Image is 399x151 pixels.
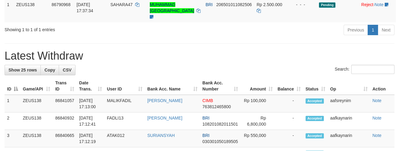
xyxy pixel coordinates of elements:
[147,133,175,138] a: SURIANSYAH
[240,95,275,112] td: Rp 100,000
[202,122,238,127] span: Copy 108201082011501 to clipboard
[5,130,20,147] td: 3
[104,130,145,147] td: ATAK012
[373,116,382,120] a: Note
[51,2,70,7] span: 86790968
[275,95,303,112] td: -
[202,133,209,138] span: BRI
[378,25,394,35] a: Next
[335,65,394,74] label: Search:
[5,77,20,95] th: ID: activate to sort column descending
[20,130,53,147] td: ZEUS138
[306,133,324,138] span: Accepted
[291,2,314,8] div: - - -
[77,77,104,95] th: Date Trans.: activate to sort column ascending
[59,65,75,75] a: CSV
[5,65,41,75] a: Show 25 rows
[319,2,335,8] span: Pending
[5,112,20,130] td: 2
[202,98,213,103] span: CIMB
[202,116,209,120] span: BRI
[9,68,37,72] span: Show 25 rows
[40,65,59,75] a: Copy
[344,25,368,35] a: Previous
[303,77,328,95] th: Status: activate to sort column ascending
[77,2,93,13] span: [DATE] 17:37:34
[77,95,104,112] td: [DATE] 17:13:00
[306,98,324,104] span: Accepted
[147,98,182,103] a: [PERSON_NAME]
[104,77,145,95] th: User ID: activate to sort column ascending
[110,2,133,7] span: SAHARA47
[5,24,162,33] div: Showing 1 to 1 of 1 entries
[216,2,252,7] span: Copy 206501011082506 to clipboard
[351,65,394,74] input: Search:
[368,25,378,35] a: 1
[328,112,370,130] td: aafkaynarin
[240,130,275,147] td: Rp 550,000
[257,2,282,7] span: Rp 2.500.000
[375,2,384,7] a: Note
[53,130,77,147] td: 86840665
[306,116,324,121] span: Accepted
[145,77,200,95] th: Bank Acc. Name: activate to sort column ascending
[147,116,182,120] a: [PERSON_NAME]
[373,98,382,103] a: Note
[53,112,77,130] td: 86840932
[202,104,231,109] span: Copy 763812465800 to clipboard
[20,95,53,112] td: ZEUS138
[328,77,370,95] th: Op: activate to sort column ascending
[240,112,275,130] td: Rp 6,800,000
[77,130,104,147] td: [DATE] 17:12:19
[5,95,20,112] td: 1
[328,130,370,147] td: aafkaynarin
[275,130,303,147] td: -
[53,95,77,112] td: 86841057
[205,2,212,7] span: BRI
[150,2,194,13] a: MUHAMMAD [GEOGRAPHIC_DATA]
[20,112,53,130] td: ZEUS138
[328,95,370,112] td: aafsreynim
[200,77,240,95] th: Bank Acc. Number: activate to sort column ascending
[20,77,53,95] th: Game/API: activate to sort column ascending
[53,77,77,95] th: Trans ID: activate to sort column ascending
[77,112,104,130] td: [DATE] 17:12:41
[63,68,72,72] span: CSV
[373,133,382,138] a: Note
[240,77,275,95] th: Amount: activate to sort column ascending
[202,139,238,144] span: Copy 030301050189505 to clipboard
[104,95,145,112] td: MALIKFADIL
[104,112,145,130] td: FADLI13
[361,2,373,7] a: Reject
[370,77,394,95] th: Action
[275,112,303,130] td: -
[275,77,303,95] th: Balance: activate to sort column ascending
[5,50,394,62] h1: Latest Withdraw
[44,68,55,72] span: Copy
